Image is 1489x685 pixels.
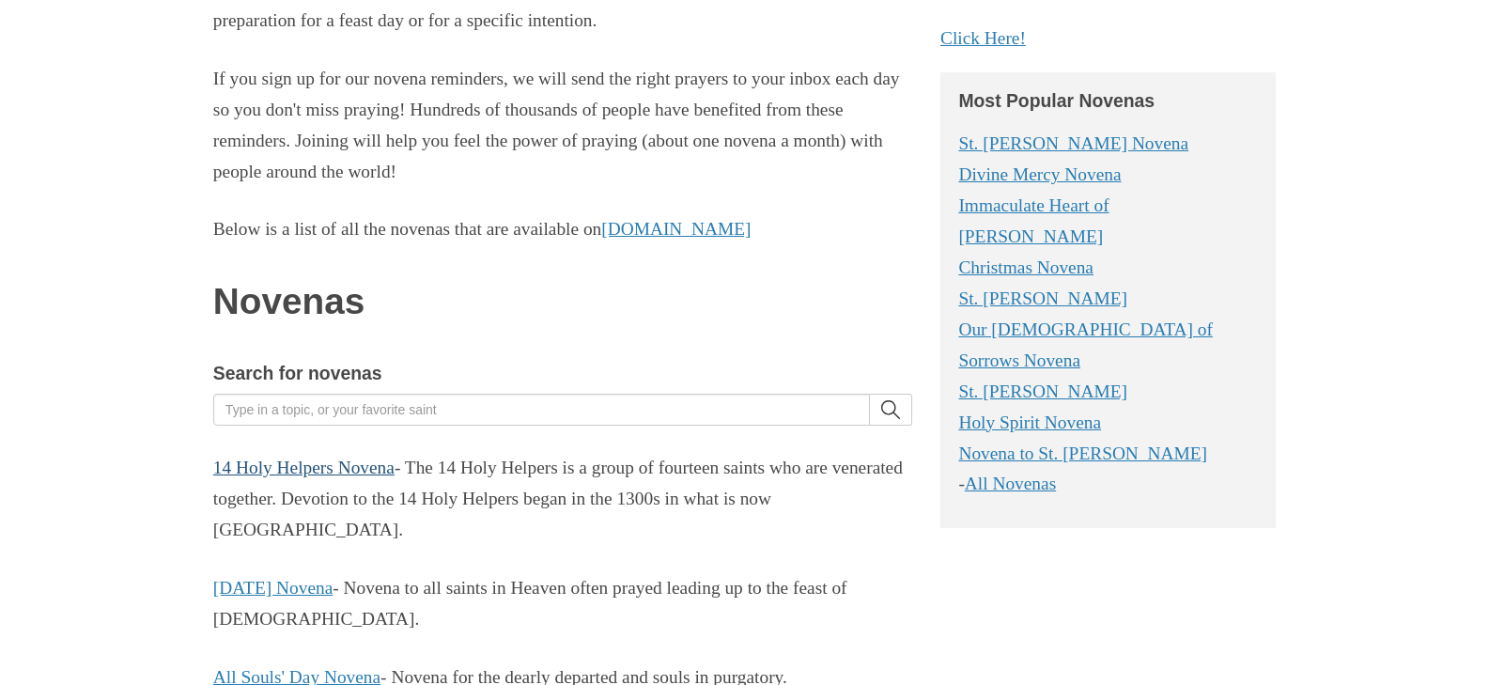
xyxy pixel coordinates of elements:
p: Below is a list of all the novenas that are available on [213,214,912,245]
a: Holy Spirit Novena [958,413,1101,432]
a: 14 Holy Helpers Novena [213,458,395,477]
button: search [870,394,912,426]
a: Divine Mercy Novena [958,164,1121,184]
input: Type in a topic, or your favorite saint [213,394,870,426]
label: Search for novenas [213,358,382,389]
li: - [958,469,1257,500]
p: If you sign up for our novena reminders, we will send the right prayers to your inbox each day so... [213,64,912,188]
a: St. [PERSON_NAME] [958,381,1127,401]
a: All Novenas [965,474,1056,493]
h1: Novenas [213,282,912,322]
a: Immaculate Heart of [PERSON_NAME] [958,195,1109,246]
h4: Most Popular Novenas [958,91,1257,111]
a: Our [DEMOGRAPHIC_DATA] of Sorrows Novena [958,319,1213,370]
p: - The 14 Holy Helpers is a group of fourteen saints who are venerated together. Devotion to the 1... [213,453,912,546]
a: [DATE] Novena [213,578,333,598]
a: [DOMAIN_NAME] [601,219,751,239]
p: - Novena to all saints in Heaven often prayed leading up to the feast of [DEMOGRAPHIC_DATA]. [213,573,912,635]
a: St. [PERSON_NAME] Novena [958,133,1188,153]
a: Click Here! [940,23,1276,54]
a: St. [PERSON_NAME] [958,288,1127,308]
a: Novena to St. [PERSON_NAME] [958,444,1207,463]
a: Christmas Novena [958,257,1093,277]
